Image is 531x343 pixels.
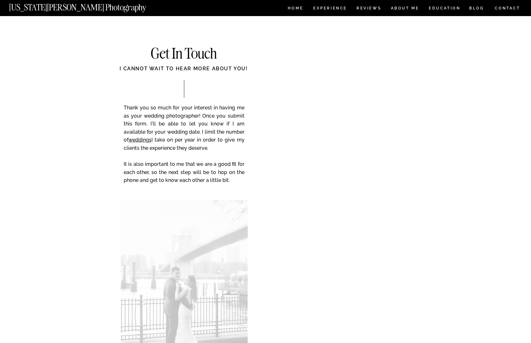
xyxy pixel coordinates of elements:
[286,6,304,12] a: HOME
[391,6,419,12] a: ABOUT ME
[121,46,247,62] h2: Get In Touch
[95,65,273,79] div: I cannot wait to hear more about you!
[494,5,521,12] a: CONTACT
[124,104,245,193] p: Thank you so much for your interest in having me as your wedding photographer! Once you submit th...
[357,6,380,12] a: REVIEWS
[128,137,151,143] a: weddings
[9,3,168,9] a: [US_STATE][PERSON_NAME] Photography
[428,6,461,12] a: EDUCATION
[469,6,484,12] a: BLOG
[313,6,346,12] a: Experience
